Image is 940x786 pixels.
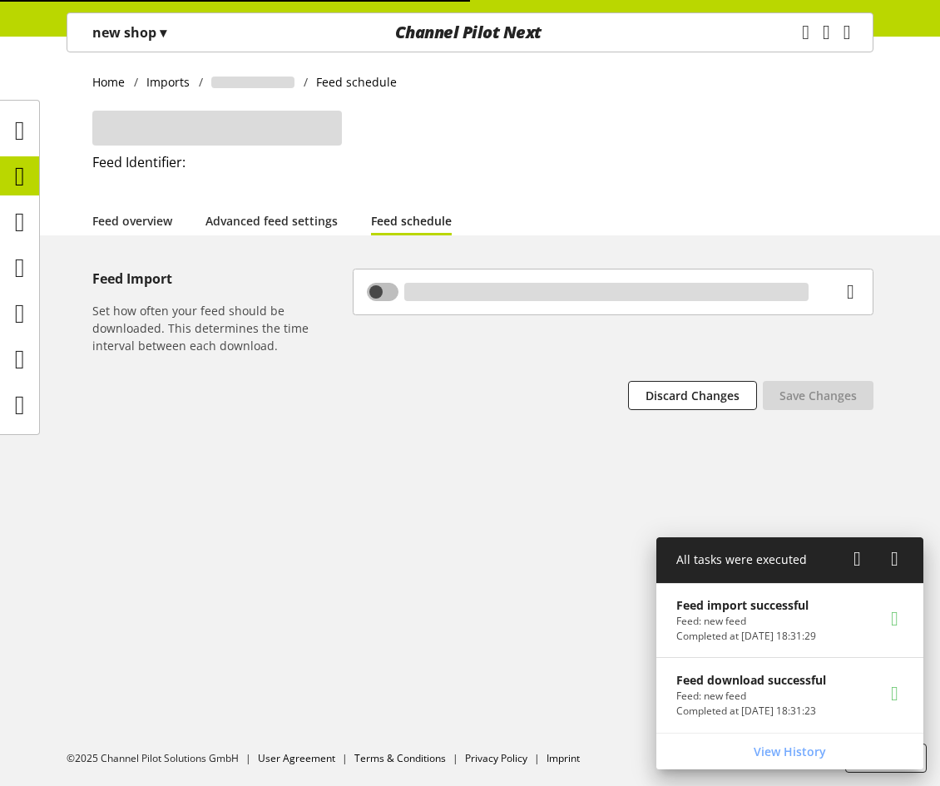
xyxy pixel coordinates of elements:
span: Discard Changes [646,387,740,404]
a: Feed import successfulFeed: new feedCompleted at [DATE] 18:31:29 [656,583,923,657]
a: Home [92,73,134,91]
p: new shop [92,22,166,42]
span: View History [754,743,826,760]
a: Imports [138,73,199,91]
a: User Agreement [258,751,335,765]
a: Feed download successfulFeed: new feedCompleted at [DATE] 18:31:23 [656,658,923,732]
button: Discard Changes [628,381,757,410]
span: Feed Identifier: [92,153,186,171]
span: ▾ [160,23,166,42]
span: All tasks were executed [676,551,807,567]
span: Save Changes [779,387,857,404]
a: Advanced feed settings [205,212,338,230]
a: Privacy Policy [465,751,527,765]
p: Feed: new feed [676,614,816,629]
li: ©2025 Channel Pilot Solutions GmbH [67,751,258,766]
nav: main navigation [67,12,873,52]
a: View History [660,737,920,766]
p: Feed download successful [676,671,826,689]
p: Completed at Oct 13, 2025, 18:31:23 [676,704,826,719]
h5: Feed Import [92,269,346,289]
h6: Set how often your feed should be downloaded. This determines the time interval between each down... [92,302,346,354]
a: Imprint [547,751,580,765]
a: Feed schedule [371,212,452,230]
p: Feed: new feed [676,689,826,704]
p: Completed at Oct 13, 2025, 18:31:29 [676,629,816,644]
a: Terms & Conditions [354,751,446,765]
button: Save Changes [763,381,873,410]
a: Feed overview [92,212,172,230]
p: Feed import successful [676,596,816,614]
